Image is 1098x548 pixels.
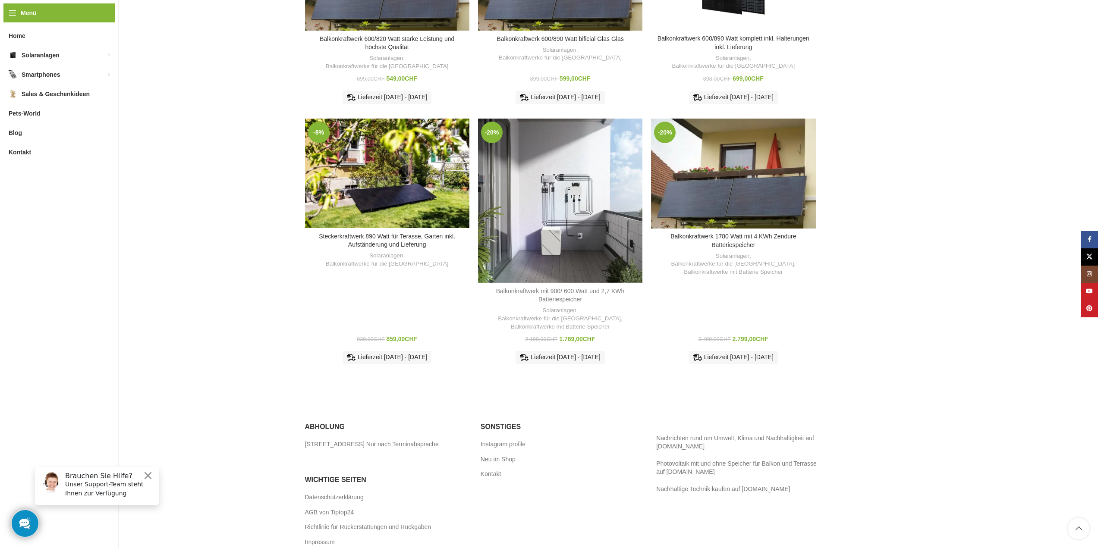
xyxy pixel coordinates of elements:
[319,233,455,248] a: Steckerkraftwerk 890 Watt für Terasse, Garten inkl. Aufständerung und Lieferung
[22,86,90,102] span: Sales & Geschenkideen
[1081,283,1098,300] a: YouTube Social Link
[703,76,731,82] bdi: 898,00
[9,106,41,121] span: Pets-World
[387,335,418,342] bdi: 859,00
[9,144,31,160] span: Kontakt
[405,75,417,82] span: CHF
[405,335,417,342] span: CHF
[720,76,731,82] span: CHF
[305,523,432,532] a: Richtlinie für Rückerstattungen und Rückgaben
[308,122,330,143] span: -8%
[9,125,22,141] span: Blog
[22,67,60,82] span: Smartphones
[309,54,465,70] div: ,
[369,54,403,63] a: Solaranlagen
[672,62,795,70] a: Balkonkraftwerke für die [GEOGRAPHIC_DATA]
[12,12,34,34] img: Customer service
[305,119,469,228] a: Steckerkraftwerk 890 Watt für Terasse, Garten inkl. Aufständerung und Lieferung
[343,351,431,364] div: Lieferzeit [DATE] - [DATE]
[481,122,503,143] span: -20%
[481,422,643,432] h5: Sonstiges
[369,252,403,260] a: Solaranlagen
[326,260,449,268] a: Balkonkraftwerke für die [GEOGRAPHIC_DATA]
[9,90,17,98] img: Sales & Geschenkideen
[9,28,25,44] span: Home
[1081,266,1098,283] a: Instagram Social Link
[684,268,783,276] a: Balkonkraftwerke mit Batterie Speicher
[689,351,778,364] div: Lieferzeit [DATE] - [DATE]
[9,51,17,59] img: Solaranlagen
[482,307,638,331] div: , ,
[1081,300,1098,317] a: Pinterest Social Link
[37,20,126,38] p: Unser Support-Team steht Ihnen zur Verfügung
[305,475,468,485] h5: Wichtige seiten
[516,351,604,364] div: Lieferzeit [DATE] - [DATE]
[499,54,622,62] a: Balkonkraftwerke für die [GEOGRAPHIC_DATA]
[21,8,37,18] span: Menü
[481,470,502,479] a: Kontakt
[1068,518,1089,539] a: Scroll to top button
[305,538,336,547] a: Impressum
[511,323,610,331] a: Balkonkraftwerke mit Batterie Speicher
[1081,231,1098,248] a: Facebook Social Link
[496,288,625,303] a: Balkonkraftwerk mit 900/ 600 Watt und 2,7 KWh Batteriespeicher
[478,119,642,283] a: Balkonkraftwerk mit 900/ 600 Watt und 2,7 KWh Batteriespeicher
[357,336,384,342] bdi: 930,00
[481,440,526,449] a: Instagram profile
[658,35,809,50] a: Balkonkraftwerk 600/890 Watt komplett inkl. Halterungen inkl. Lieferung
[374,76,385,82] span: CHF
[751,75,764,82] span: CHF
[115,11,125,21] button: Close
[560,75,591,82] bdi: 599,00
[716,252,749,260] a: Solaranlagen
[656,485,790,492] a: Nachhaltige Technik kaufen auf [DOMAIN_NAME]
[583,335,595,342] span: CHF
[320,35,454,51] a: Balkonkraftwerk 600/820 Watt starke Leistung und höchste Qualität
[656,460,817,476] a: Photovoltaik mit und ohne Speicher für Balkon und Terrasse auf [DOMAIN_NAME]
[530,76,558,82] bdi: 899,00
[689,91,778,104] div: Lieferzeit [DATE] - [DATE]
[498,315,621,323] a: Balkonkraftwerke für die [GEOGRAPHIC_DATA]
[656,435,814,450] a: Nachrichten rund um Umwelt, Klima und Nachhaltigkeit auf [DOMAIN_NAME]
[497,35,623,42] a: Balkonkraftwerk 600/890 Watt bificial Glas Glas
[654,122,676,143] span: -20%
[482,46,638,62] div: ,
[671,260,794,268] a: Balkonkraftwerke für die [GEOGRAPHIC_DATA]
[670,233,796,248] a: Balkonkraftwerk 1780 Watt mit 4 KWh Zendure Batteriespeicher
[525,336,557,342] bdi: 2.199,00
[305,493,365,502] a: Datenschutzerklärung
[547,76,558,82] span: CHF
[481,455,516,464] a: Neu im Shop
[357,76,384,82] bdi: 699,00
[343,91,431,104] div: Lieferzeit [DATE] - [DATE]
[305,422,468,432] h5: Abholung
[578,75,591,82] span: CHF
[698,336,731,342] bdi: 3.499,00
[655,252,811,276] div: , ,
[559,335,595,342] bdi: 1.769,00
[326,63,449,71] a: Balkonkraftwerke für die [GEOGRAPHIC_DATA]
[655,54,811,70] div: ,
[516,91,604,104] div: Lieferzeit [DATE] - [DATE]
[756,335,768,342] span: CHF
[1081,248,1098,266] a: X Social Link
[720,336,731,342] span: CHF
[387,75,418,82] bdi: 549,00
[733,335,768,342] bdi: 2.799,00
[651,119,815,229] a: Balkonkraftwerk 1780 Watt mit 4 KWh Zendure Batteriespeicher
[542,46,576,54] a: Solaranlagen
[37,12,126,20] h6: Brauchen Sie Hilfe?
[542,307,576,315] a: Solaranlagen
[546,336,557,342] span: CHF
[9,70,17,79] img: Smartphones
[716,54,749,63] a: Solaranlagen
[22,47,60,63] span: Solaranlagen
[309,252,465,268] div: ,
[733,75,764,82] bdi: 699,00
[305,508,355,517] a: AGB von Tiptop24
[374,336,385,342] span: CHF
[305,440,440,449] a: [STREET_ADDRESS] Nur nach Terminabsprache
